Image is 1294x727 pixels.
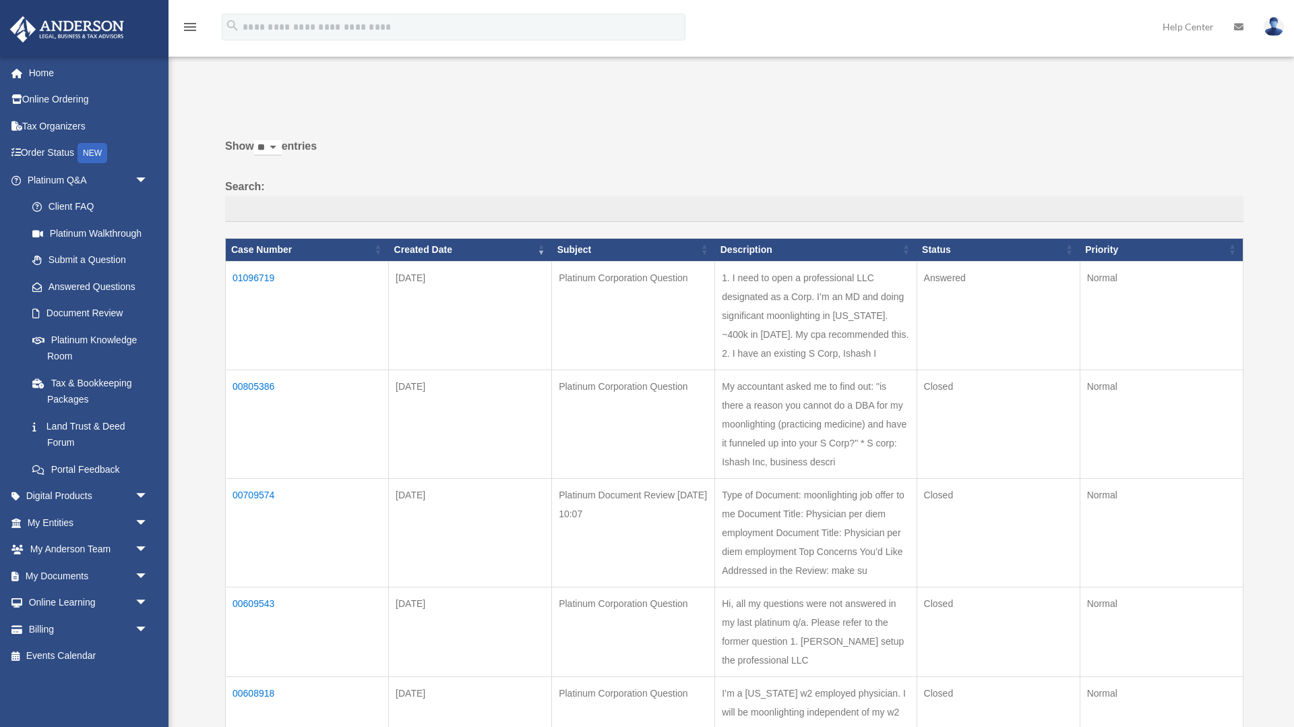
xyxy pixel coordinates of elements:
[9,616,168,643] a: Billingarrow_drop_down
[9,59,168,86] a: Home
[552,238,715,261] th: Subject: activate to sort column ascending
[225,137,1243,169] label: Show entries
[552,370,715,478] td: Platinum Corporation Question
[389,238,552,261] th: Created Date: activate to sort column ascending
[9,589,168,616] a: Online Learningarrow_drop_down
[225,18,240,33] i: search
[917,238,1080,261] th: Status: activate to sort column ascending
[182,19,198,35] i: menu
[9,167,162,194] a: Platinum Q&Aarrow_drop_down
[389,478,552,587] td: [DATE]
[19,273,155,300] a: Answered Questions
[226,478,389,587] td: 00709574
[9,483,168,510] a: Digital Productsarrow_drop_down
[19,456,162,483] a: Portal Feedback
[254,140,282,156] select: Showentries
[78,143,107,163] div: NEW
[19,300,162,327] a: Document Review
[1080,261,1243,370] td: Normal
[6,16,128,42] img: Anderson Advisors Platinum Portal
[552,261,715,370] td: Platinum Corporation Question
[19,413,162,456] a: Land Trust & Deed Forum
[135,562,162,590] span: arrow_drop_down
[135,589,162,617] span: arrow_drop_down
[9,86,168,113] a: Online Ordering
[1264,17,1284,36] img: User Pic
[715,587,917,676] td: Hi, all my questions were not answered in my last platinum q/a. Please refer to the former questi...
[225,177,1243,222] label: Search:
[9,536,168,563] a: My Anderson Teamarrow_drop_down
[19,194,162,221] a: Client FAQ
[1080,478,1243,587] td: Normal
[19,247,162,274] a: Submit a Question
[135,509,162,537] span: arrow_drop_down
[226,238,389,261] th: Case Number: activate to sort column ascending
[1080,238,1243,261] th: Priority: activate to sort column ascending
[552,587,715,676] td: Platinum Corporation Question
[389,261,552,370] td: [DATE]
[9,509,168,536] a: My Entitiesarrow_drop_down
[389,370,552,478] td: [DATE]
[9,140,168,167] a: Order StatusNEW
[9,113,168,140] a: Tax Organizers
[225,196,1243,222] input: Search:
[715,370,917,478] td: My accountant asked me to find out: "is there a reason you cannot do a DBA for my moonlighting (p...
[19,370,162,413] a: Tax & Bookkeeping Packages
[917,370,1080,478] td: Closed
[1080,587,1243,676] td: Normal
[135,536,162,564] span: arrow_drop_down
[135,167,162,194] span: arrow_drop_down
[226,261,389,370] td: 01096719
[19,220,162,247] a: Platinum Walkthrough
[226,587,389,676] td: 00609543
[135,483,162,511] span: arrow_drop_down
[917,478,1080,587] td: Closed
[389,587,552,676] td: [DATE]
[715,478,917,587] td: Type of Document: moonlighting job offer to me Document Title: Physician per diem employment Docu...
[182,24,198,35] a: menu
[552,478,715,587] td: Platinum Document Review [DATE] 10:07
[19,326,162,370] a: Platinum Knowledge Room
[135,616,162,643] span: arrow_drop_down
[917,261,1080,370] td: Answered
[9,643,168,670] a: Events Calendar
[9,562,168,589] a: My Documentsarrow_drop_down
[226,370,389,478] td: 00805386
[715,238,917,261] th: Description: activate to sort column ascending
[917,587,1080,676] td: Closed
[715,261,917,370] td: 1. I need to open a professional LLC designated as a Corp. I’m an MD and doing significant moonli...
[1080,370,1243,478] td: Normal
